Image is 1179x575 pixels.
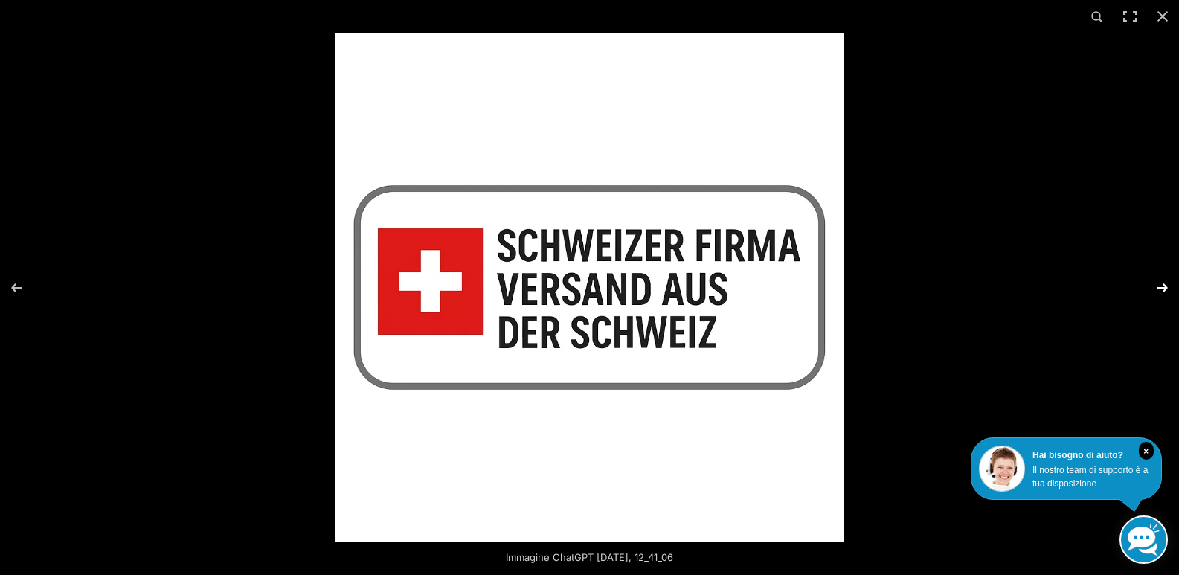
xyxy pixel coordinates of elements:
[1143,446,1149,457] font: ×
[1032,450,1123,460] font: Hai bisogno di aiuto?
[506,551,673,563] font: Immagine ChatGPT [DATE], 12_41_06
[979,446,1025,492] img: Assistenza clienti
[1032,465,1148,489] font: Il nostro team di supporto è a tua disposizione
[1139,442,1154,460] i: Vicino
